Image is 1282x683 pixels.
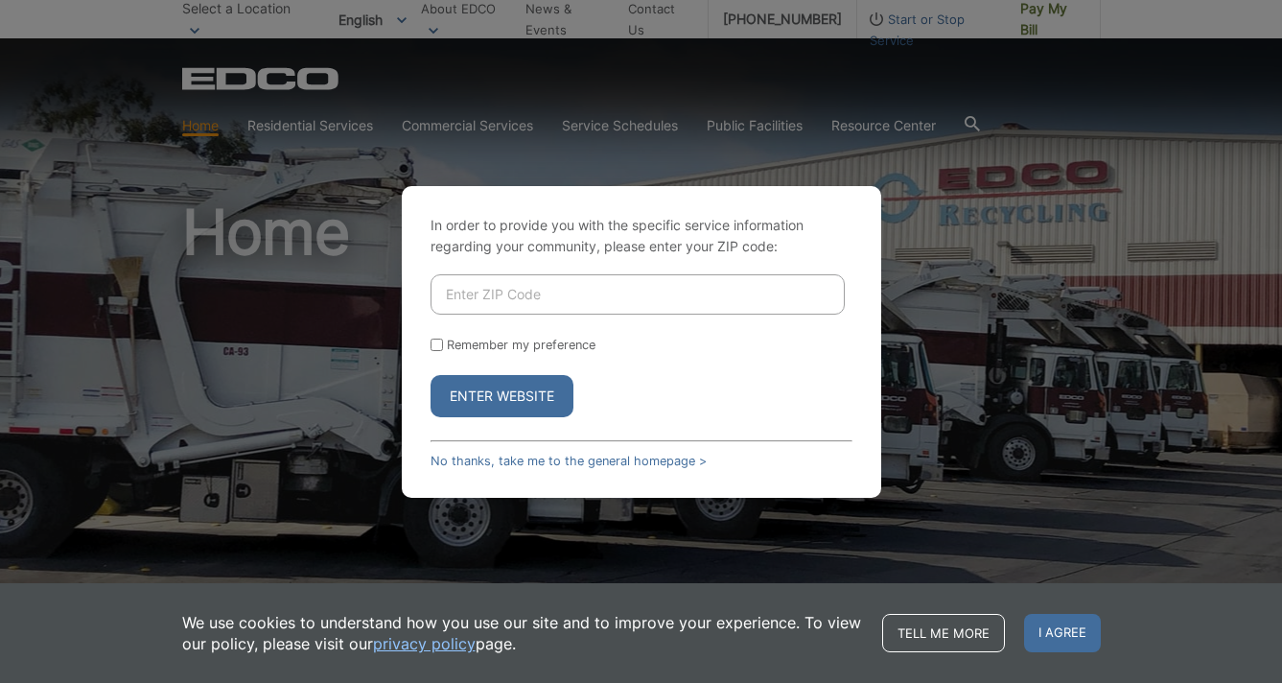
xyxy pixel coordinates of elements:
p: We use cookies to understand how you use our site and to improve your experience. To view our pol... [182,612,863,654]
p: In order to provide you with the specific service information regarding your community, please en... [431,215,852,257]
button: Enter Website [431,375,573,417]
label: Remember my preference [447,338,595,352]
a: privacy policy [373,633,476,654]
input: Enter ZIP Code [431,274,845,315]
span: I agree [1024,614,1101,652]
a: No thanks, take me to the general homepage > [431,454,707,468]
a: Tell me more [882,614,1005,652]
